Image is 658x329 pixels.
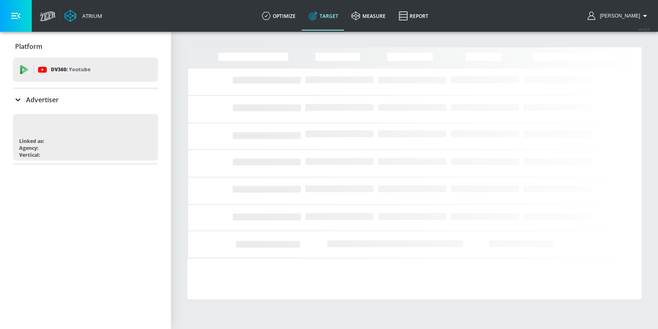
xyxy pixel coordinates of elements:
[255,1,302,31] a: optimize
[638,27,650,31] span: v 4.32.0
[64,10,102,22] a: Atrium
[13,114,158,160] div: Linked as:Agency:Vertical:
[597,13,640,19] span: login as: maria.guzman@zefr.com
[26,95,59,104] p: Advertiser
[13,35,158,58] div: Platform
[345,1,392,31] a: measure
[588,11,650,21] button: [PERSON_NAME]
[13,88,158,111] div: Advertiser
[392,1,435,31] a: Report
[79,12,102,20] div: Atrium
[13,57,158,82] div: DV360: Youtube
[19,138,44,145] div: Linked as:
[19,145,38,151] div: Agency:
[302,1,345,31] a: Target
[69,65,90,74] p: Youtube
[15,42,42,51] p: Platform
[51,65,90,74] p: DV360:
[19,151,40,158] div: Vertical:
